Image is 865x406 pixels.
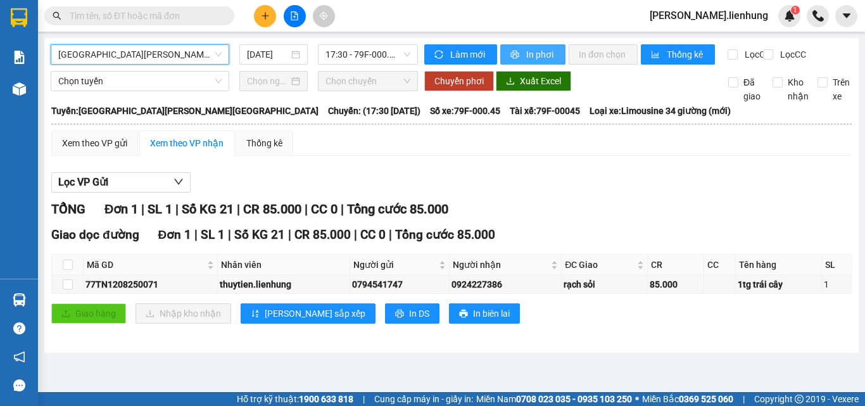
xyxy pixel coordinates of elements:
[13,293,26,307] img: warehouse-icon
[305,201,308,217] span: |
[520,74,561,88] span: Xuất Excel
[389,227,392,242] span: |
[459,309,468,319] span: printer
[424,44,497,65] button: syncLàm mới
[510,104,580,118] span: Tài xế: 79F-00045
[424,71,494,91] button: Chuyển phơi
[791,6,800,15] sup: 1
[496,71,571,91] button: downloadXuất Excel
[237,392,353,406] span: Hỗ trợ kỹ thuật:
[51,201,85,217] span: TỔNG
[449,303,520,324] button: printerIn biên lai
[58,174,108,190] span: Lọc VP Gửi
[218,255,350,276] th: Nhân viên
[526,48,555,61] span: In phơi
[650,277,702,291] div: 85.000
[828,75,855,103] span: Trên xe
[841,10,852,22] span: caret-down
[641,44,715,65] button: bar-chartThống kê
[53,11,61,20] span: search
[51,303,126,324] button: uploadGiao hàng
[237,201,240,217] span: |
[228,227,231,242] span: |
[254,5,276,27] button: plus
[265,307,365,320] span: [PERSON_NAME] sắp xếp
[743,392,745,406] span: |
[679,394,733,404] strong: 0369 525 060
[500,44,565,65] button: printerIn phơi
[62,136,127,150] div: Xem theo VP gửi
[51,106,319,116] b: Tuyến: [GEOGRAPHIC_DATA][PERSON_NAME][GEOGRAPHIC_DATA]
[738,75,766,103] span: Đã giao
[58,72,222,91] span: Chọn tuyến
[430,104,500,118] span: Số xe: 79F-000.45
[651,50,662,60] span: bar-chart
[174,177,184,187] span: down
[201,227,225,242] span: SL 1
[516,394,632,404] strong: 0708 023 035 - 0935 103 250
[385,303,439,324] button: printerIn DS
[294,227,351,242] span: CR 85.000
[409,307,429,320] span: In DS
[363,392,365,406] span: |
[104,201,138,217] span: Đơn 1
[835,5,857,27] button: caret-down
[360,227,386,242] span: CC 0
[353,258,436,272] span: Người gửi
[354,227,357,242] span: |
[783,75,814,103] span: Kho nhận
[569,44,638,65] button: In đơn chọn
[51,172,191,193] button: Lọc VP Gửi
[13,51,26,64] img: solution-icon
[325,72,410,91] span: Chọn chuyến
[473,307,510,320] span: In biên lai
[736,255,822,276] th: Tên hàng
[70,9,219,23] input: Tìm tên, số ĐT hoặc mã đơn
[565,258,635,272] span: ĐC Giao
[246,136,282,150] div: Thống kê
[299,394,353,404] strong: 1900 633 818
[288,227,291,242] span: |
[13,82,26,96] img: warehouse-icon
[635,396,639,402] span: ⚪️
[450,48,487,61] span: Làm mới
[812,10,824,22] img: phone-icon
[251,309,260,319] span: sort-ascending
[247,48,289,61] input: 12/08/2025
[51,227,139,242] span: Giao dọc đường
[148,201,172,217] span: SL 1
[141,201,144,217] span: |
[374,392,473,406] span: Cung cấp máy in - giấy in:
[667,48,705,61] span: Thống kê
[793,6,797,15] span: 1
[85,277,215,291] div: 77TN1208250071
[395,309,404,319] span: printer
[220,277,348,291] div: thuytien.lienhung
[738,277,819,291] div: 1tg trái cây
[395,227,495,242] span: Tổng cước 85.000
[341,201,344,217] span: |
[243,201,301,217] span: CR 85.000
[476,392,632,406] span: Miền Nam
[84,276,218,294] td: 77TN1208250071
[640,8,778,23] span: [PERSON_NAME].lienhung
[13,379,25,391] span: message
[506,77,515,87] span: download
[136,303,231,324] button: downloadNhập kho nhận
[284,5,306,27] button: file-add
[822,255,852,276] th: SL
[704,255,736,276] th: CC
[648,255,704,276] th: CR
[328,104,420,118] span: Chuyến: (17:30 [DATE])
[182,201,234,217] span: Số KG 21
[13,322,25,334] span: question-circle
[247,74,289,88] input: Chọn ngày
[795,395,804,403] span: copyright
[564,277,645,291] div: rạch sỏi
[775,48,808,61] span: Lọc CC
[241,303,376,324] button: sort-ascending[PERSON_NAME] sắp xếp
[325,45,410,64] span: 17:30 - 79F-000.45
[175,201,179,217] span: |
[352,277,447,291] div: 0794541747
[824,277,849,291] div: 1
